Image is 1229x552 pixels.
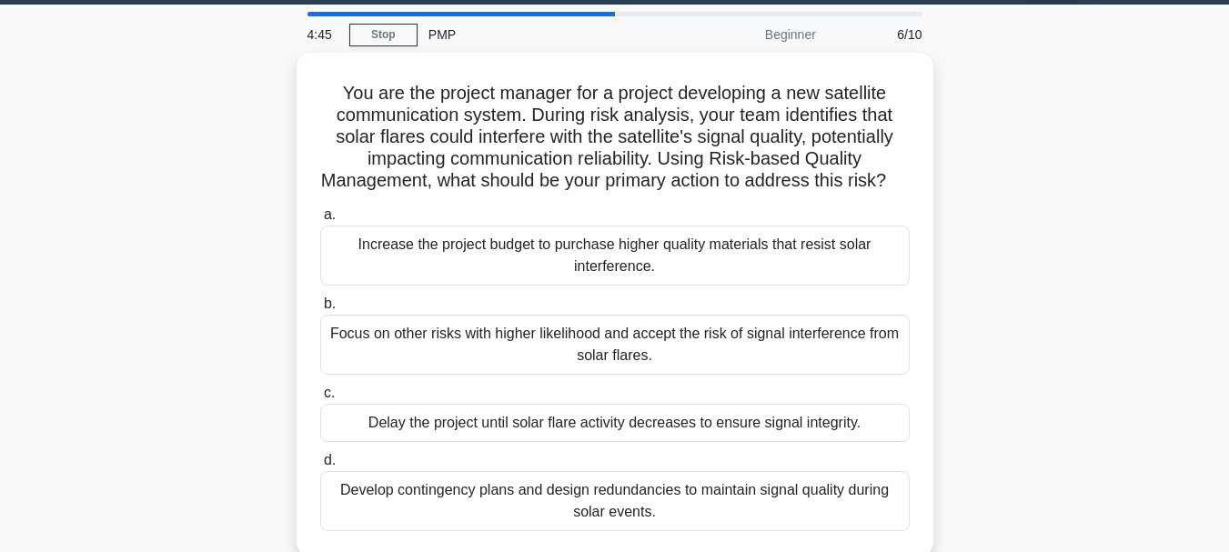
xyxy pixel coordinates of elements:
span: a. [324,206,336,222]
div: Increase the project budget to purchase higher quality materials that resist solar interference. [320,226,910,286]
div: Delay the project until solar flare activity decreases to ensure signal integrity. [320,404,910,442]
h5: You are the project manager for a project developing a new satellite communication system. During... [318,82,912,193]
div: 6/10 [827,16,933,53]
div: PMP [418,16,668,53]
span: d. [324,452,336,467]
span: b. [324,296,336,311]
a: Stop [349,24,418,46]
div: Develop contingency plans and design redundancies to maintain signal quality during solar events. [320,471,910,531]
div: Beginner [668,16,827,53]
div: 4:45 [297,16,349,53]
span: c. [324,385,335,400]
div: Focus on other risks with higher likelihood and accept the risk of signal interference from solar... [320,315,910,375]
